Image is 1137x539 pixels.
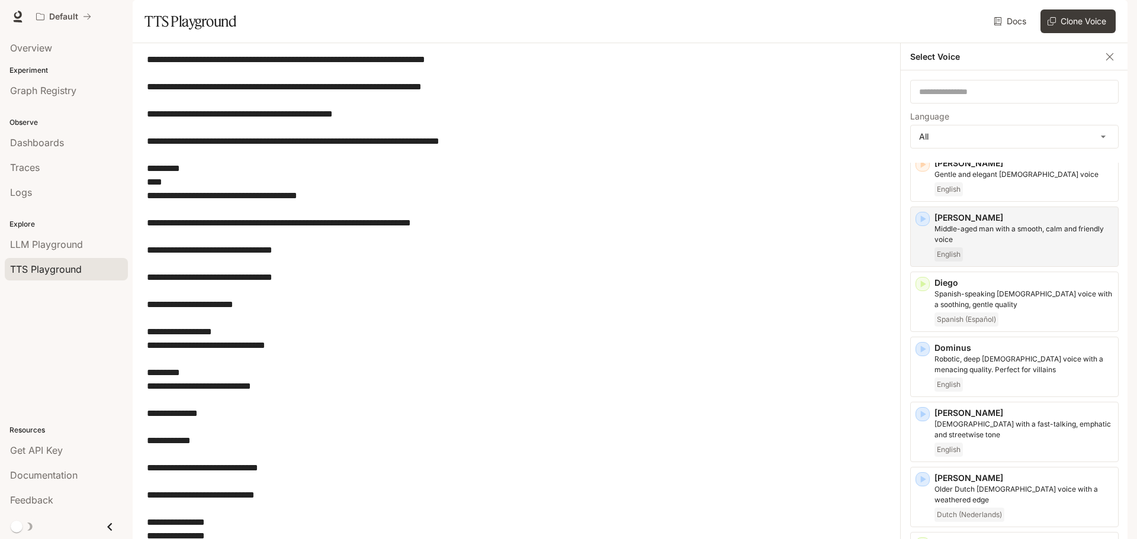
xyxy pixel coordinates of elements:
[144,9,236,33] h1: TTS Playground
[911,125,1118,148] div: All
[49,12,78,22] p: Default
[934,377,963,392] span: English
[934,277,1113,289] p: Diego
[934,212,1113,224] p: [PERSON_NAME]
[934,169,1113,180] p: Gentle and elegant female voice
[934,157,1113,169] p: [PERSON_NAME]
[934,342,1113,354] p: Dominus
[910,112,949,121] p: Language
[934,443,963,457] span: English
[934,289,1113,310] p: Spanish-speaking male voice with a soothing, gentle quality
[934,354,1113,375] p: Robotic, deep male voice with a menacing quality. Perfect for villains
[934,508,1004,522] span: Dutch (Nederlands)
[934,419,1113,440] p: Male with a fast-talking, emphatic and streetwise tone
[934,472,1113,484] p: [PERSON_NAME]
[934,247,963,262] span: English
[934,484,1113,505] p: Older Dutch male voice with a weathered edge
[1040,9,1116,33] button: Clone Voice
[31,5,97,28] button: All workspaces
[934,182,963,196] span: English
[934,224,1113,245] p: Middle-aged man with a smooth, calm and friendly voice
[934,312,998,327] span: Spanish (Español)
[991,9,1031,33] a: Docs
[934,407,1113,419] p: [PERSON_NAME]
